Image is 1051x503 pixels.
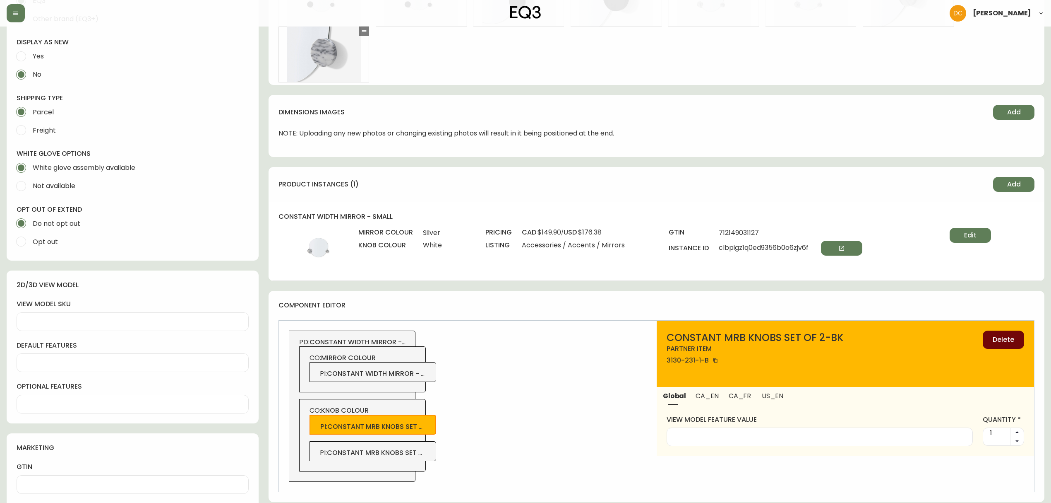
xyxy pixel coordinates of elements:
[1007,108,1021,117] span: Add
[358,228,413,237] h4: mirror colour
[17,300,249,309] label: view model sku
[719,241,862,256] span: clbpigz1q0ed9356b0o6zjv6f
[729,392,751,400] span: CA_FR
[278,301,1028,310] h4: component editor
[300,228,336,264] img: 5afbf21f-03ef-491d-bf43-94055157420bOptional[Constant-Width-Small-Mirror-White.jpg].jpg
[522,228,625,237] span: /
[761,392,784,400] span: US_EN
[33,163,135,172] span: White glove assembly available
[667,344,983,353] h4: partner item
[33,126,56,135] span: Freight
[310,353,416,363] span: CO:
[423,242,442,249] span: White
[17,149,249,158] h4: white glove options
[950,228,991,243] button: Edit
[299,338,406,347] span: PD:
[320,422,427,431] span: PI :
[993,105,1034,120] button: Add
[327,448,448,457] span: constant mrb knobs set of 2-wh
[669,244,709,253] h4: instance id
[578,227,602,237] span: $176.38
[327,369,434,378] span: constant width mirror - sml
[33,70,41,79] span: No
[310,406,416,415] span: CO:
[17,341,249,350] label: default features
[993,177,1034,192] button: Add
[667,415,973,424] label: view model feature value
[537,227,561,237] span: $149.90
[663,392,686,400] span: Global
[17,443,242,452] h4: marketing
[278,108,986,117] h4: dimensions images
[564,227,577,237] span: usd
[17,205,249,214] h4: opt out of extend
[358,241,413,250] h4: knob colour
[719,229,862,237] span: 712149031127
[17,281,242,290] h4: 2d/3d view model
[321,353,376,363] span: mirror colour
[278,180,986,189] h4: product instances (1)
[423,229,442,237] span: Silver
[310,337,424,347] span: constant width mirror - small
[33,52,44,60] span: Yes
[17,94,249,103] h4: shipping type
[973,10,1031,17] span: [PERSON_NAME]
[485,241,512,250] h4: listing
[1007,180,1021,189] span: Add
[17,462,249,472] label: gtin
[33,219,80,228] span: Do not opt out
[278,212,1034,221] h4: constant width mirror - small
[327,422,445,431] span: constant mrb knobs set of 2-bk
[278,130,614,137] span: NOTE: Uploading any new photos or changing existing photos will result in it being positioned at ...
[33,181,75,190] span: Not available
[522,227,536,237] span: cad
[33,237,58,246] span: Opt out
[321,406,369,415] span: knob colour
[669,228,709,237] h4: gtin
[964,231,977,240] span: Edit
[17,382,249,391] label: optional features
[522,242,625,249] span: Accessories / Accents / Mirrors
[17,38,249,47] h4: display as new
[485,228,512,237] h4: pricing
[667,331,983,345] h2: CONSTANT MRB KNOBS SET OF 2-BK
[33,108,54,116] span: Parcel
[696,392,719,400] span: CA_EN
[320,448,426,457] span: PI :
[983,331,1024,349] button: Delete
[993,335,1014,344] span: Delete
[667,356,709,365] h4: 3130-231-1-b
[510,6,541,19] img: logo
[950,5,966,22] img: 7eb451d6983258353faa3212700b340b
[320,369,426,378] span: PI :
[983,415,1024,424] label: quantity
